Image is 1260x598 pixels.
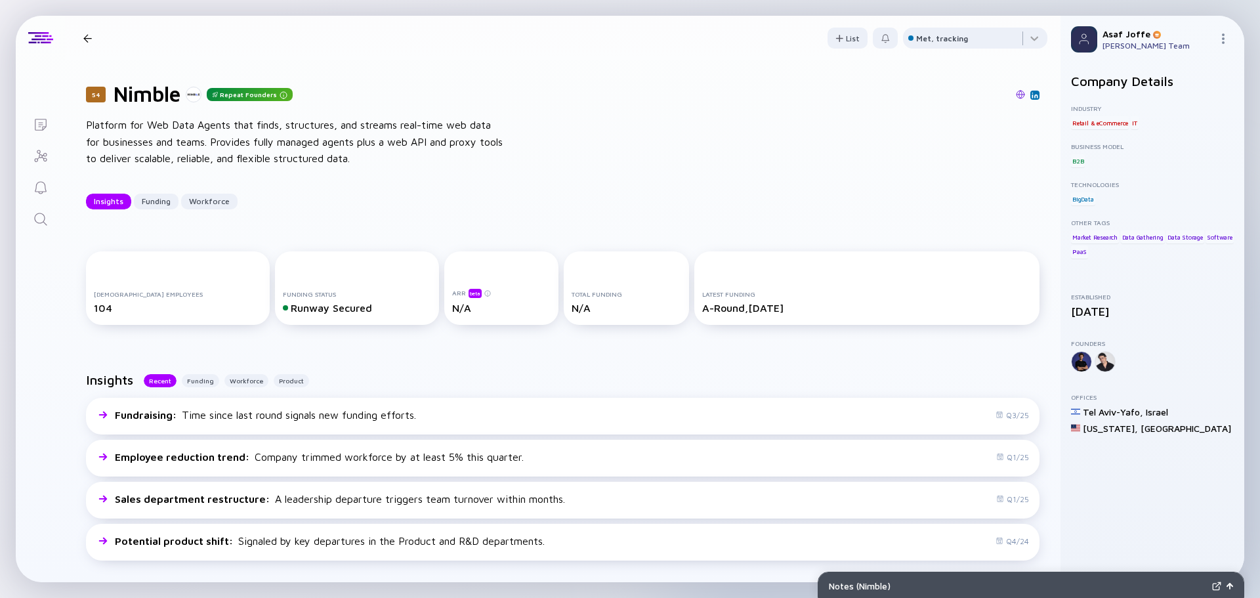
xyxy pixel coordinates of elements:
[452,288,550,298] div: ARR
[1071,104,1234,112] div: Industry
[1131,116,1139,129] div: IT
[1071,26,1097,53] img: Profile Picture
[1071,181,1234,188] div: Technologies
[1071,230,1119,244] div: Market Research
[274,374,309,387] button: Product
[94,290,262,298] div: [DEMOGRAPHIC_DATA] Employees
[1071,219,1234,226] div: Other Tags
[114,81,180,106] h1: Nimble
[181,191,238,211] div: Workforce
[996,452,1029,462] div: Q1/25
[1071,154,1085,167] div: B2B
[86,87,106,102] div: 54
[1206,230,1233,244] div: Software
[16,171,65,202] a: Reminders
[1071,116,1129,129] div: Retail & eCommerce
[1032,92,1038,98] img: Nimble Linkedin Page
[1071,423,1080,433] img: United States Flag
[1227,583,1233,589] img: Open Notes
[207,88,293,101] div: Repeat Founders
[182,374,219,387] button: Funding
[115,535,236,547] span: Potential product shift :
[996,494,1029,504] div: Q1/25
[1016,90,1025,99] img: Nimble Website
[1166,230,1204,244] div: Data Storage
[996,410,1029,420] div: Q3/25
[996,536,1029,546] div: Q4/24
[181,194,238,209] button: Workforce
[283,302,431,314] div: Runway Secured
[86,194,131,209] button: Insights
[1071,192,1095,205] div: BigData
[16,139,65,171] a: Investor Map
[469,289,482,298] div: beta
[134,194,178,209] button: Funding
[16,108,65,139] a: Lists
[1141,423,1231,434] div: [GEOGRAPHIC_DATA]
[1071,142,1234,150] div: Business Model
[1083,423,1138,434] div: [US_STATE] ,
[1071,393,1234,401] div: Offices
[115,409,179,421] span: Fundraising :
[115,493,565,505] div: A leadership departure triggers team turnover within months.
[572,290,681,298] div: Total Funding
[1218,33,1228,44] img: Menu
[115,493,272,505] span: Sales department restructure :
[1071,339,1234,347] div: Founders
[1102,28,1213,39] div: Asaf Joffe
[916,33,968,43] div: Met, tracking
[1071,74,1234,89] h2: Company Details
[86,191,131,211] div: Insights
[144,374,177,387] button: Recent
[86,117,506,167] div: Platform for Web Data Agents that finds, structures, and streams real-time web data for businesse...
[115,451,252,463] span: Employee reduction trend :
[1212,582,1221,591] img: Expand Notes
[1071,293,1234,301] div: Established
[16,202,65,234] a: Search
[86,372,133,387] h2: Insights
[115,451,524,463] div: Company trimmed workforce by at least 5% this quarter.
[115,535,545,547] div: Signaled by key departures in the Product and R&D departments.
[702,290,1032,298] div: Latest Funding
[828,28,868,49] button: List
[94,302,262,314] div: 104
[1146,406,1168,417] div: Israel
[1071,407,1080,416] img: Israel Flag
[1083,406,1143,417] div: Tel Aviv-Yafo ,
[702,302,1032,314] div: A-Round, [DATE]
[1071,246,1088,259] div: PaaS
[829,580,1207,591] div: Notes ( Nimble )
[1121,230,1165,244] div: Data Gathering
[115,409,416,421] div: Time since last round signals new funding efforts.
[1102,41,1213,51] div: [PERSON_NAME] Team
[134,191,178,211] div: Funding
[1071,305,1234,318] div: [DATE]
[452,302,550,314] div: N/A
[283,290,431,298] div: Funding Status
[224,374,268,387] button: Workforce
[572,302,681,314] div: N/A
